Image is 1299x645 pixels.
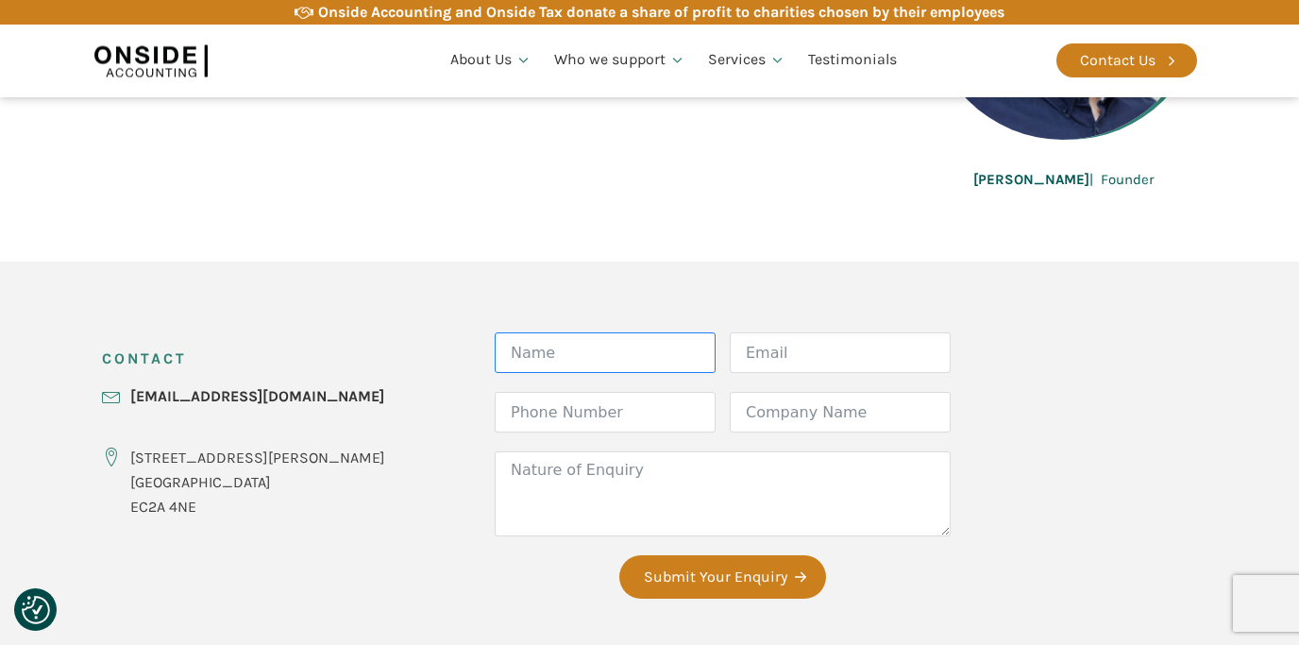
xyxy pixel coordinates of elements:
button: Submit Your Enquiry [619,555,826,599]
a: Who we support [543,28,697,93]
textarea: Nature of Enquiry [495,451,951,536]
input: Email [730,332,951,373]
button: Consent Preferences [22,596,50,624]
input: Name [495,332,716,373]
a: [EMAIL_ADDRESS][DOMAIN_NAME] [130,384,384,409]
a: Services [697,28,797,93]
a: About Us [439,28,543,93]
b: [PERSON_NAME] [973,171,1089,188]
img: Revisit consent button [22,596,50,624]
input: Phone Number [495,392,716,433]
div: Contact Us [1080,48,1156,73]
div: [STREET_ADDRESS][PERSON_NAME] [GEOGRAPHIC_DATA] EC2A 4NE [130,446,385,518]
a: Contact Us [1056,43,1197,77]
a: Testimonials [797,28,908,93]
div: | Founder [973,168,1154,191]
h3: CONTACT [102,332,187,384]
img: Onside Accounting [94,39,208,82]
input: Company Name [730,392,951,433]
